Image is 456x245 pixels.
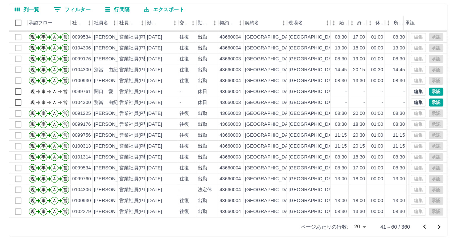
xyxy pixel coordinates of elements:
div: - [345,186,347,193]
div: [PERSON_NAME] [94,176,133,182]
div: 00:00 [371,77,383,84]
div: [GEOGRAPHIC_DATA] [245,121,295,128]
div: 社員番号 [71,15,93,31]
div: [GEOGRAPHIC_DATA] [245,186,295,193]
div: [GEOGRAPHIC_DATA]複合交流拠点施設（地域交流） [288,143,405,150]
div: [GEOGRAPHIC_DATA] [245,176,295,182]
div: [GEOGRAPHIC_DATA]複合交流拠点施設（清掃、その他） [288,176,415,182]
div: 承認フロー [27,15,71,31]
div: 0099176 [72,121,91,128]
text: 事 [41,89,46,94]
text: 営 [63,122,67,127]
div: [GEOGRAPHIC_DATA]複合交流拠点施設（地域交流） [288,56,405,63]
text: Ａ [52,35,57,40]
div: 休憩 [375,15,383,31]
text: Ａ [52,154,57,160]
text: 事 [41,35,46,40]
div: [DATE] [147,165,162,172]
div: 勤務区分 [196,15,218,31]
div: 営業社員(P契約) [119,121,155,128]
div: 08:30 [335,110,347,117]
div: 交通費 [178,15,196,31]
text: Ａ [52,67,57,72]
div: 43660004 [219,45,241,52]
div: 01:00 [371,56,383,63]
div: 13:00 [393,176,405,182]
button: メニュー [209,17,220,28]
text: Ａ [52,111,57,116]
div: 43660003 [219,121,241,128]
div: 11:15 [393,143,405,150]
div: 00:30 [371,67,383,73]
div: [DATE] [147,132,162,139]
text: 事 [41,154,46,160]
div: 出勤 [198,154,207,161]
div: 43660004 [219,165,241,172]
text: 営 [63,111,67,116]
text: 現 [30,45,35,51]
div: 営業社員(PT契約) [119,165,157,172]
div: 20:15 [353,67,365,73]
text: 現 [30,89,35,94]
div: 営業社員(P契約) [119,132,155,139]
div: 契約コード [219,15,235,31]
div: [GEOGRAPHIC_DATA] [245,56,295,63]
text: 事 [41,122,46,127]
text: 営 [63,56,67,61]
div: 11:15 [393,132,405,139]
text: 営 [63,45,67,51]
div: 14:45 [393,67,405,73]
button: メニュー [84,17,95,28]
div: 08:30 [393,121,405,128]
div: 13:00 [335,45,347,52]
div: [GEOGRAPHIC_DATA] [245,88,295,95]
div: [GEOGRAPHIC_DATA] [245,132,295,139]
div: 別當 由紀子 [94,99,123,106]
div: 01:00 [371,121,383,128]
div: 08:30 [393,110,405,117]
div: 43660004 [219,77,241,84]
div: 承認フロー [29,15,53,31]
div: [GEOGRAPHIC_DATA]複合交流拠点施設（清掃、その他） [288,45,415,52]
text: 営 [63,176,67,181]
div: 出勤 [198,56,207,63]
div: [GEOGRAPHIC_DATA]複合交流拠点施設（地域交流） [288,110,405,117]
div: 出勤 [198,176,207,182]
div: 所定開始 [385,15,407,31]
div: 契約名 [245,15,259,31]
div: [GEOGRAPHIC_DATA] [245,77,295,84]
div: [DATE] [147,77,162,84]
div: - [403,99,405,106]
div: 出勤 [198,110,207,117]
div: 43660003 [219,56,241,63]
div: 社員名 [94,15,108,31]
div: [DATE] [147,67,162,73]
div: 43660003 [219,132,241,139]
div: 出勤 [198,45,207,52]
div: 01:00 [371,165,383,172]
div: [GEOGRAPHIC_DATA]複合交流拠点施設（清掃、その他） [288,186,415,193]
div: [PERSON_NAME] [94,77,133,84]
div: [PERSON_NAME] [94,143,133,150]
div: 営業社員(P契約) [119,110,155,117]
div: - [345,99,347,106]
div: - [382,88,383,95]
div: [DATE] [147,121,162,128]
text: 現 [30,122,35,127]
div: 出勤 [198,121,207,128]
div: 18:30 [353,154,365,161]
div: 43660003 [219,154,241,161]
div: 13:00 [335,176,347,182]
text: 現 [30,176,35,181]
button: 行間隔 [99,4,135,15]
button: ソート [159,18,169,28]
div: 往復 [180,67,189,73]
div: [GEOGRAPHIC_DATA]複合交流拠点施設（地域交流） [288,121,405,128]
div: 00:00 [371,176,383,182]
text: Ａ [52,165,57,170]
div: 出勤 [198,132,207,139]
div: 交通費 [180,15,188,31]
button: メニュー [188,17,198,28]
div: 08:30 [335,34,347,41]
div: 出勤 [198,67,207,73]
